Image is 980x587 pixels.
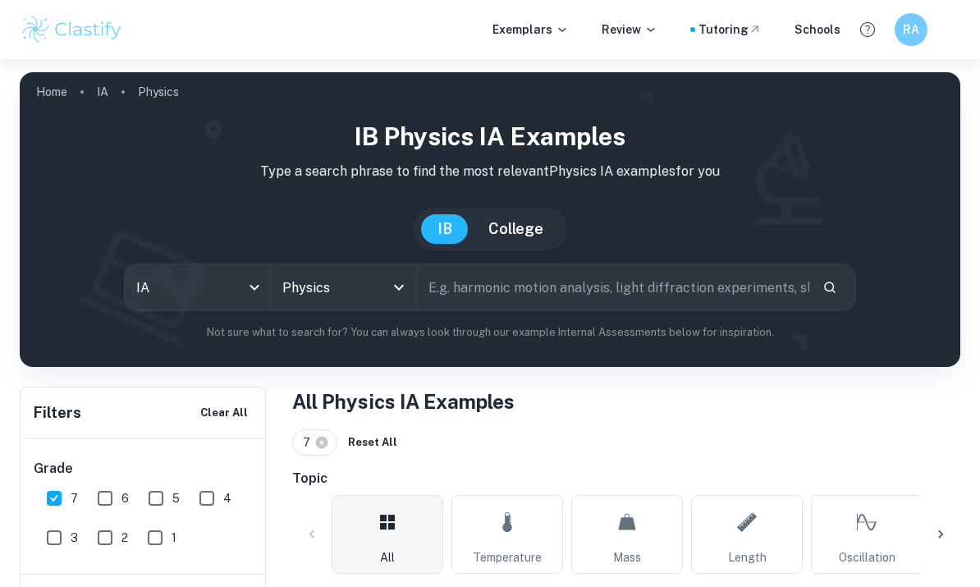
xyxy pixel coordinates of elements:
[728,548,767,566] span: Length
[344,430,401,455] button: Reset All
[895,13,927,46] button: RA
[196,401,252,425] button: Clear All
[34,401,81,424] h6: Filters
[473,548,542,566] span: Temperature
[223,489,231,507] span: 4
[303,433,318,452] span: 7
[97,80,108,103] a: IA
[125,264,270,310] div: IA
[138,83,179,101] p: Physics
[417,264,809,310] input: E.g. harmonic motion analysis, light diffraction experiments, sliding objects down a ramp...
[472,214,560,244] button: College
[795,21,840,39] a: Schools
[71,489,78,507] span: 7
[816,273,844,301] button: Search
[421,214,469,244] button: IB
[292,429,337,456] div: 7
[854,16,882,44] button: Help and Feedback
[292,469,960,488] h6: Topic
[602,21,657,39] p: Review
[172,489,180,507] span: 5
[20,72,960,367] img: profile cover
[492,21,569,39] p: Exemplars
[387,276,410,299] button: Open
[71,529,78,547] span: 3
[20,13,124,46] img: Clastify logo
[33,162,947,181] p: Type a search phrase to find the most relevant Physics IA examples for you
[698,21,762,39] a: Tutoring
[33,118,947,155] h1: IB Physics IA examples
[902,21,921,39] h6: RA
[34,459,254,479] h6: Grade
[380,548,395,566] span: All
[121,529,128,547] span: 2
[172,529,176,547] span: 1
[121,489,129,507] span: 6
[36,80,67,103] a: Home
[839,548,895,566] span: Oscillation
[292,387,960,416] h1: All Physics IA Examples
[613,548,641,566] span: Mass
[33,324,947,341] p: Not sure what to search for? You can always look through our example Internal Assessments below f...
